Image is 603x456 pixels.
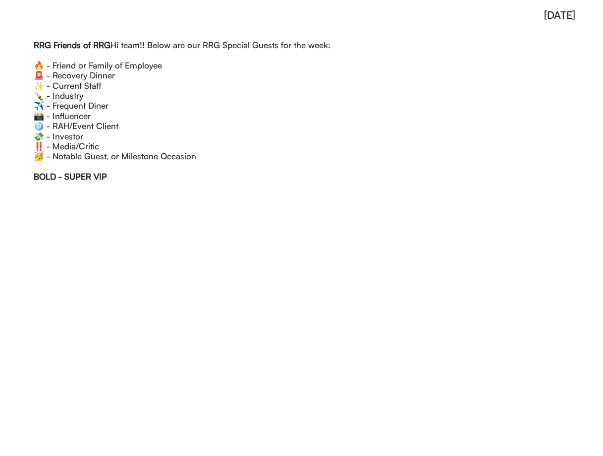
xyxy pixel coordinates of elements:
[544,10,575,20] div: [DATE]
[14,4,29,24] img: yH5BAEAAAAALAAAAAABAAEAAAIBRAA7
[34,40,110,50] strong: RRG Friends of RRG
[34,171,107,182] strong: BOLD - SUPER VIP
[34,40,569,182] div: Hi team!! Below are our RRG Special Guests for the week: 🔥 - Friend or Family of Employee 🚨 - Rec...
[579,10,589,20] img: yH5BAEAAAAALAAAAAABAAEAAAIBRAA7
